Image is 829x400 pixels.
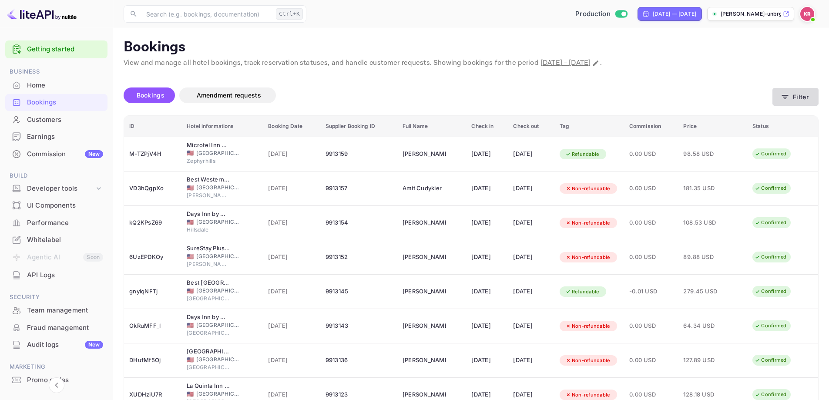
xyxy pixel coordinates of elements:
div: Whitelabel [5,232,107,249]
span: [GEOGRAPHIC_DATA] [196,287,240,295]
th: Check out [508,116,554,137]
span: 0.00 USD [629,184,673,193]
span: [GEOGRAPHIC_DATA] [196,184,240,192]
span: [DATE] [268,356,315,365]
span: 127.89 USD [683,356,727,365]
div: kQ2KPsZ69 [129,216,176,230]
div: Non-refundable [560,321,616,332]
span: 0.00 USD [629,149,673,159]
div: New [85,150,103,158]
div: Terrance Butler [403,353,446,367]
a: CommissionNew [5,146,107,162]
div: Audit logs [27,340,103,350]
p: View and manage all hotel bookings, track reservation statuses, and handle customer requests. Sho... [124,58,819,68]
div: Customers [5,111,107,128]
a: Team management [5,302,107,318]
span: [GEOGRAPHIC_DATA] [187,295,230,303]
span: [GEOGRAPHIC_DATA] [196,149,240,157]
div: [DATE] [513,216,549,230]
span: [PERSON_NAME] [187,260,230,268]
input: Search (e.g. bookings, documentation) [141,5,272,23]
button: Collapse navigation [49,377,64,393]
span: Amendment requests [197,91,261,99]
div: API Logs [27,270,103,280]
div: Developer tools [27,184,94,194]
th: Full Name [397,116,467,137]
div: [DATE] [471,182,503,195]
div: Confirmed [749,252,792,262]
div: 9913154 [326,216,392,230]
a: Fraud management [5,319,107,336]
span: [DATE] [268,184,315,193]
div: [DATE] [471,216,503,230]
a: Promo codes [5,372,107,388]
span: [GEOGRAPHIC_DATA] [196,390,240,398]
div: Developer tools [5,181,107,196]
div: [DATE] — [DATE] [653,10,696,18]
span: Production [575,9,611,19]
a: Earnings [5,128,107,145]
th: Commission [624,116,678,137]
p: [PERSON_NAME]-unbrg.[PERSON_NAME]... [721,10,781,18]
div: 9913159 [326,147,392,161]
th: Tag [554,116,624,137]
div: Hilton Garden Inn Toledo Perrysburg [187,347,230,356]
div: Dylan Sica [403,285,446,299]
div: Confirmed [749,217,792,228]
div: Commission [27,149,103,159]
span: United States of America [187,150,194,156]
div: [DATE] [471,285,503,299]
div: Team management [5,302,107,319]
span: 279.45 USD [683,287,727,296]
div: Non-refundable [560,355,616,366]
th: Check in [466,116,508,137]
span: 0.00 USD [629,218,673,228]
div: Microtel Inn & Suites by Wyndham Zephyrhills [187,141,230,150]
div: Erwin Tuliao [403,319,446,333]
div: gnyiqNFTj [129,285,176,299]
div: Gail VanHorn [403,216,446,230]
div: DHufMf5Oj [129,353,176,367]
a: Home [5,77,107,93]
div: Non-refundable [560,183,616,194]
span: Business [5,67,107,77]
span: [GEOGRAPHIC_DATA] [196,218,240,226]
div: 9913157 [326,182,392,195]
div: Customers [27,115,103,125]
span: 89.88 USD [683,252,727,262]
div: API Logs [5,267,107,284]
div: Confirmed [749,183,792,194]
span: 98.58 USD [683,149,727,159]
span: [DATE] [268,390,315,400]
div: 9913145 [326,285,392,299]
a: Audit logsNew [5,336,107,353]
div: 9913136 [326,353,392,367]
div: Confirmed [749,286,792,297]
div: La Quinta Inn & Suites by Wyndham Philadelphia Airport [187,382,230,390]
span: United States of America [187,219,194,225]
span: -0.01 USD [629,287,673,296]
div: Days Inn by Wyndham Riverside Tyler Mall [187,313,230,322]
div: SureStay Plus Hotel by Best Western Kearney Liberty North [187,244,230,253]
span: Hillsdale [187,226,230,234]
span: [GEOGRAPHIC_DATA] [196,356,240,363]
a: Bookings [5,94,107,110]
div: [DATE] [471,319,503,333]
div: Confirmed [749,148,792,159]
span: Bookings [137,91,164,99]
div: [DATE] [513,285,549,299]
span: United States of America [187,323,194,328]
th: Status [747,116,818,137]
span: 128.18 USD [683,390,727,400]
div: UI Components [27,201,103,211]
div: Home [5,77,107,94]
div: [DATE] [513,250,549,264]
span: United States of America [187,288,194,294]
th: Price [678,116,747,137]
span: [PERSON_NAME][GEOGRAPHIC_DATA] [187,192,230,199]
button: Filter [772,88,819,106]
div: Confirmed [749,355,792,366]
div: Whitelabel [27,235,103,245]
span: Build [5,171,107,181]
